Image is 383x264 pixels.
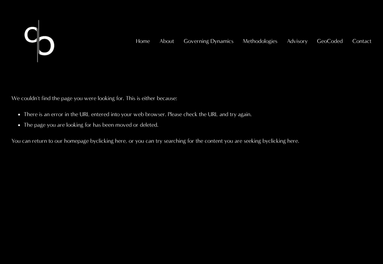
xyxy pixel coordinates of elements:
span: GeoCoded [317,36,343,46]
li: There is an error in the URL entered into your web browser. Please check the URL and try again. [24,109,371,119]
a: folder dropdown [243,35,277,47]
span: Governing Dynamics [184,36,233,46]
img: Christopher Sanchez &amp; Co. [12,13,67,69]
p: You can return to our homepage by , or you can try searching for the content you are seeking by . [12,136,371,146]
a: clicking here [96,138,126,144]
p: We couldn't find the page you were looking for. This is either because: [12,82,371,103]
span: About [160,36,174,46]
span: Contact [352,36,371,46]
a: clicking here [268,138,298,144]
a: folder dropdown [352,35,371,47]
li: The page you are looking for has been moved or deleted. [24,120,371,130]
span: Methodologies [243,36,277,46]
a: folder dropdown [184,35,233,47]
a: Home [136,35,150,47]
a: folder dropdown [317,35,343,47]
span: Advisory [287,36,308,46]
a: folder dropdown [287,35,308,47]
a: folder dropdown [160,35,174,47]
